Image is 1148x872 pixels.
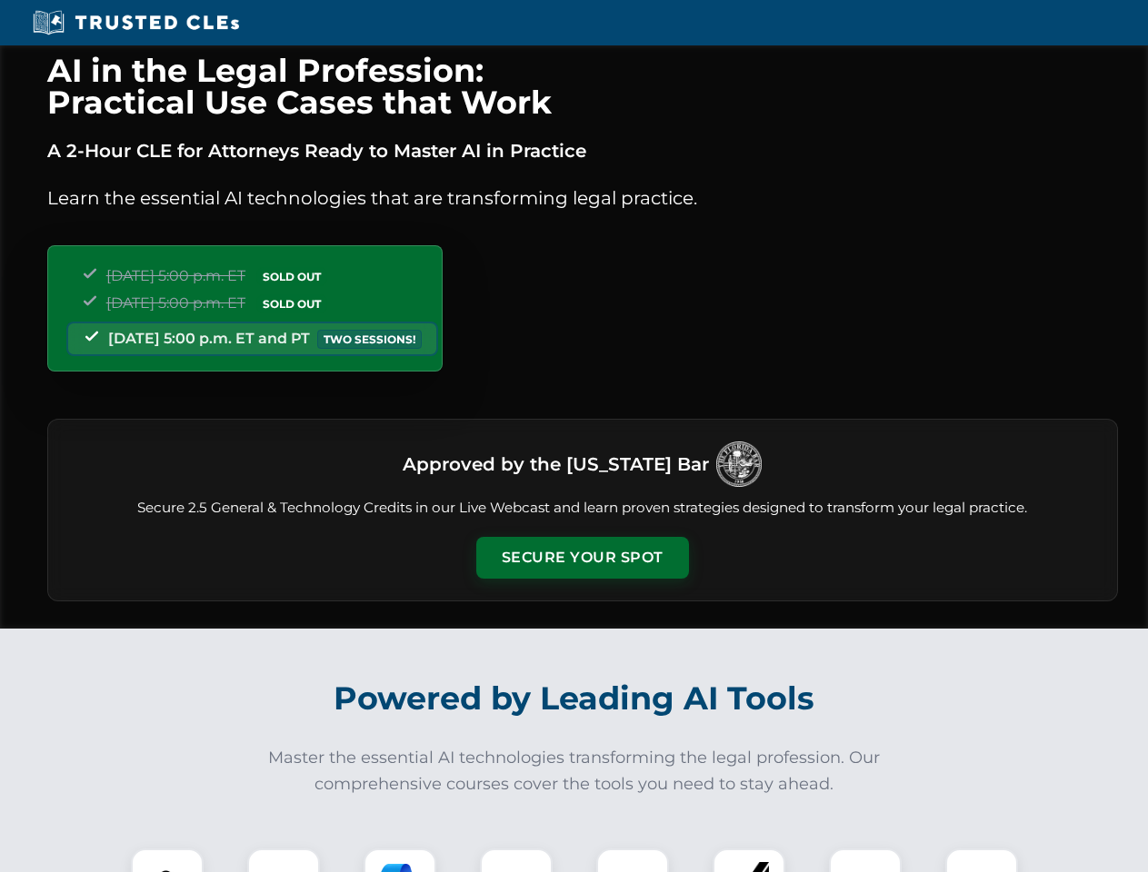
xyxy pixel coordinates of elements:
p: Secure 2.5 General & Technology Credits in our Live Webcast and learn proven strategies designed ... [70,498,1095,519]
span: SOLD OUT [256,267,327,286]
p: Learn the essential AI technologies that are transforming legal practice. [47,183,1118,213]
img: Logo [716,441,762,487]
span: [DATE] 5:00 p.m. ET [106,267,245,284]
p: Master the essential AI technologies transforming the legal profession. Our comprehensive courses... [256,745,893,798]
h2: Powered by Leading AI Tools [71,667,1078,730]
p: A 2-Hour CLE for Attorneys Ready to Master AI in Practice [47,136,1118,165]
img: Trusted CLEs [27,9,245,36]
h1: AI in the Legal Profession: Practical Use Cases that Work [47,54,1118,118]
button: Secure Your Spot [476,537,689,579]
h3: Approved by the [US_STATE] Bar [403,448,709,481]
span: SOLD OUT [256,294,327,313]
span: [DATE] 5:00 p.m. ET [106,294,245,312]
